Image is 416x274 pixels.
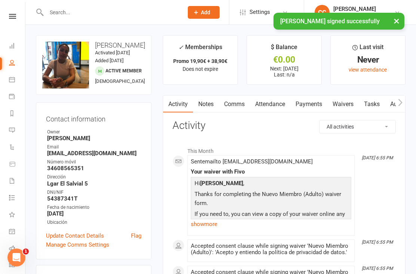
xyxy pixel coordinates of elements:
div: Last visit [352,42,383,56]
p: Hi , [193,179,349,190]
span: Active member [105,68,142,73]
a: Tasks [359,96,385,113]
div: Número móvil [47,159,141,166]
div: [PERSON_NAME] signed successfully [273,13,404,30]
a: view attendance [349,67,387,73]
a: People [9,55,26,72]
a: General attendance kiosk mode [9,224,26,241]
a: Comms [219,96,250,113]
strong: [PERSON_NAME] [200,180,243,187]
a: Activity [163,96,193,113]
p: Next: [DATE] Last: n/a [254,66,315,78]
strong: 34608565351 [47,165,141,172]
strong: [DATE] [47,210,141,217]
span: [DEMOGRAPHIC_DATA] [95,78,145,84]
p: If you need to, you can view a copy of your waiver online any time using the link below: [193,210,349,229]
div: Owner [47,129,141,136]
span: Add [201,9,210,15]
div: Fivo Gimnasio 24 horas [333,12,388,19]
button: × [390,13,403,29]
div: CC [315,5,330,20]
strong: Lgar El Salvial 5 [47,180,141,187]
span: Does not expire [183,66,218,72]
a: Update Contact Details [46,231,104,240]
i: [DATE] 6:55 PM [362,155,393,160]
img: image1754934764.png [42,42,89,88]
button: Add [188,6,220,19]
a: show more [191,219,351,229]
span: 1 [23,249,29,255]
a: Manage Comms Settings [46,240,109,249]
strong: [EMAIL_ADDRESS][DOMAIN_NAME] [47,150,141,157]
div: [PERSON_NAME] [333,6,388,12]
a: Notes [193,96,219,113]
i: [DATE] 6:55 PM [362,266,393,271]
i: [DATE] 6:55 PM [362,240,393,245]
div: Fecha de nacimiento [47,204,141,211]
p: Thanks for completing the Nuevo Miembro (Adulto) waiver form. [193,190,349,210]
a: Payments [290,96,327,113]
div: Email [47,144,141,151]
a: Payments [9,89,26,106]
h3: Contact information [46,112,141,123]
time: Added [DATE] [95,58,123,63]
strong: 54387341T [47,195,141,202]
div: Never [337,56,398,64]
a: Attendance [250,96,290,113]
span: Sent email to [EMAIL_ADDRESS][DOMAIN_NAME] [191,158,313,165]
time: Activated [DATE] [95,50,130,55]
div: Memberships [178,42,222,56]
a: Product Sales [9,156,26,173]
li: This Month [172,143,396,155]
div: DNI/NIF [47,189,141,196]
i: ✓ [178,44,183,51]
a: Flag [131,231,141,240]
div: Dirección [47,174,141,181]
div: Your waiver with Fivo [191,169,351,175]
input: Search... [44,7,178,18]
strong: Promo 19,90€ + 38,90€ [173,58,227,64]
a: Roll call kiosk mode [9,241,26,258]
h3: Activity [172,120,396,132]
strong: [PERSON_NAME] [47,135,141,142]
a: What's New [9,207,26,224]
a: Waivers [327,96,359,113]
iframe: Intercom live chat [7,249,25,267]
span: Settings [250,4,270,21]
h3: [PERSON_NAME] [42,42,145,49]
a: Reports [9,106,26,123]
div: €0.00 [254,56,315,64]
div: Accepted consent clause while signing waiver 'Nuevo Miembro (Adulto)': 'Acepto y entiendo la polí... [191,243,351,256]
div: $ Balance [271,42,297,56]
div: Ubicación [47,219,141,226]
a: Dashboard [9,38,26,55]
a: Calendar [9,72,26,89]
